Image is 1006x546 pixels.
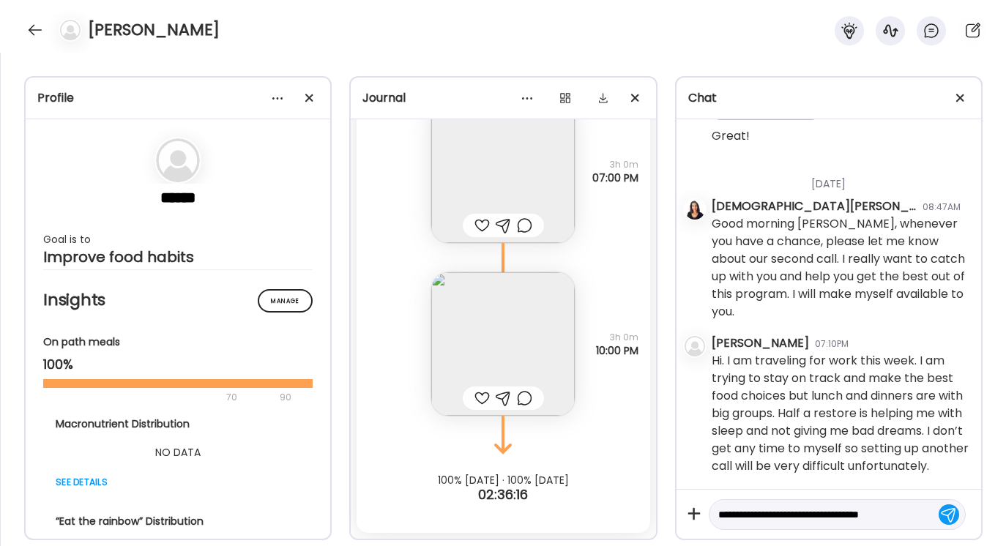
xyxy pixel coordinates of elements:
[43,356,313,373] div: 100%
[712,159,969,198] div: [DATE]
[362,89,644,107] div: Journal
[431,100,575,243] img: images%2F34M9xvfC7VOFbuVuzn79gX2qEI22%2FGaobvuxwx5C9H5bsg3fp%2FCuxOF8xg6cKt4lcFl5Fc_240
[351,474,655,486] div: 100% [DATE] · 100% [DATE]
[43,248,313,266] div: Improve food habits
[43,289,313,311] h2: Insights
[815,337,849,351] div: 07:10PM
[685,199,705,220] img: avatars%2FmcUjd6cqKYdgkG45clkwT2qudZq2
[592,171,638,184] span: 07:00 PM
[431,272,575,416] img: images%2F34M9xvfC7VOFbuVuzn79gX2qEI22%2FjAJDbPP7RPb2DqXVYjKN%2FDB46SJ2fB7OrvF589E45_240
[712,127,750,145] div: Great!
[712,352,969,475] div: Hi. I am traveling for work this week. I am trying to stay on track and make the best food choice...
[60,20,81,40] img: bg-avatar-default.svg
[43,389,275,406] div: 70
[596,331,638,344] span: 3h 0m
[923,201,961,214] div: 08:47AM
[43,231,313,248] div: Goal is to
[56,514,300,529] div: “Eat the rainbow” Distribution
[351,486,655,504] div: 02:36:16
[712,198,917,215] div: [DEMOGRAPHIC_DATA][PERSON_NAME]
[592,158,638,171] span: 3h 0m
[596,344,638,357] span: 10:00 PM
[685,336,705,356] img: bg-avatar-default.svg
[37,89,318,107] div: Profile
[712,215,969,321] div: Good morning [PERSON_NAME], whenever you have a chance, please let me know about our second call....
[88,18,220,42] h4: [PERSON_NAME]
[688,89,969,107] div: Chat
[156,138,200,182] img: bg-avatar-default.svg
[712,334,809,352] div: [PERSON_NAME]
[56,444,300,461] div: NO DATA
[278,389,293,406] div: 90
[258,289,313,313] div: Manage
[43,334,313,350] div: On path meals
[56,416,300,432] div: Macronutrient Distribution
